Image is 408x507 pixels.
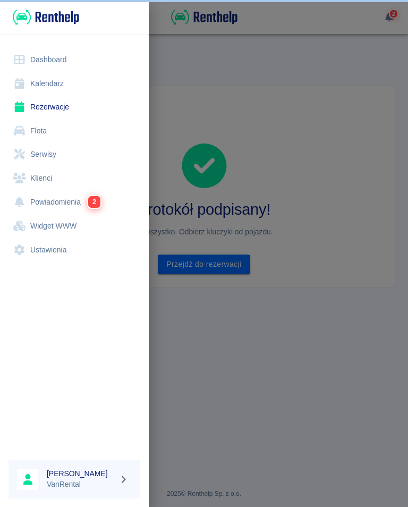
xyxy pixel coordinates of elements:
[8,238,140,262] a: Ustawienia
[8,72,140,96] a: Kalendarz
[47,479,115,490] p: VanRental
[8,214,140,238] a: Widget WWW
[8,166,140,190] a: Klienci
[8,190,140,214] a: Powiadomienia2
[8,95,140,119] a: Rezerwacje
[13,9,79,26] img: Renthelp logo
[8,119,140,143] a: Flota
[8,48,140,72] a: Dashboard
[88,196,100,208] span: 2
[8,9,79,26] a: Renthelp logo
[8,142,140,166] a: Serwisy
[47,468,115,479] h6: [PERSON_NAME]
